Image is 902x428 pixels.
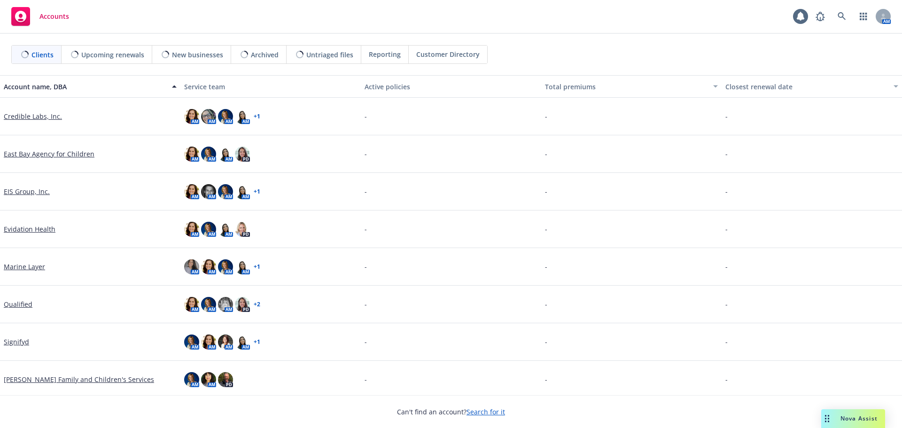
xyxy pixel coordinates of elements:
[184,259,199,274] img: photo
[840,414,878,422] span: Nova Assist
[369,49,401,59] span: Reporting
[4,262,45,272] a: Marine Layer
[218,259,233,274] img: photo
[4,111,62,121] a: Credible Labs, Inc.
[81,50,144,60] span: Upcoming renewals
[4,187,50,196] a: EIS Group, Inc.
[725,224,728,234] span: -
[725,374,728,384] span: -
[365,111,367,121] span: -
[8,3,73,30] a: Accounts
[365,374,367,384] span: -
[365,82,537,92] div: Active policies
[251,50,279,60] span: Archived
[254,339,260,345] a: + 1
[4,149,94,159] a: East Bay Agency for Children
[235,297,250,312] img: photo
[365,337,367,347] span: -
[235,335,250,350] img: photo
[184,82,357,92] div: Service team
[201,222,216,237] img: photo
[201,297,216,312] img: photo
[218,372,233,387] img: photo
[235,259,250,274] img: photo
[545,337,547,347] span: -
[201,372,216,387] img: photo
[541,75,722,98] button: Total premiums
[725,82,888,92] div: Closest renewal date
[365,224,367,234] span: -
[4,299,32,309] a: Qualified
[545,187,547,196] span: -
[365,149,367,159] span: -
[361,75,541,98] button: Active policies
[545,82,708,92] div: Total premiums
[184,222,199,237] img: photo
[184,372,199,387] img: photo
[365,187,367,196] span: -
[254,302,260,307] a: + 2
[545,299,547,309] span: -
[821,409,885,428] button: Nova Assist
[365,262,367,272] span: -
[201,147,216,162] img: photo
[31,50,54,60] span: Clients
[722,75,902,98] button: Closest renewal date
[725,299,728,309] span: -
[397,407,505,417] span: Can't find an account?
[545,111,547,121] span: -
[218,184,233,199] img: photo
[416,49,480,59] span: Customer Directory
[725,111,728,121] span: -
[235,222,250,237] img: photo
[725,187,728,196] span: -
[184,147,199,162] img: photo
[4,337,29,347] a: Signifyd
[254,264,260,270] a: + 1
[201,109,216,124] img: photo
[254,189,260,195] a: + 1
[254,114,260,119] a: + 1
[467,407,505,416] a: Search for it
[184,109,199,124] img: photo
[821,409,833,428] div: Drag to move
[39,13,69,20] span: Accounts
[365,299,367,309] span: -
[235,147,250,162] img: photo
[306,50,353,60] span: Untriaged files
[545,374,547,384] span: -
[180,75,361,98] button: Service team
[172,50,223,60] span: New businesses
[4,374,154,384] a: [PERSON_NAME] Family and Children's Services
[545,224,547,234] span: -
[201,335,216,350] img: photo
[218,222,233,237] img: photo
[235,109,250,124] img: photo
[218,335,233,350] img: photo
[854,7,873,26] a: Switch app
[725,337,728,347] span: -
[201,259,216,274] img: photo
[545,149,547,159] span: -
[725,262,728,272] span: -
[832,7,851,26] a: Search
[811,7,830,26] a: Report a Bug
[184,335,199,350] img: photo
[725,149,728,159] span: -
[235,184,250,199] img: photo
[4,224,55,234] a: Evidation Health
[218,297,233,312] img: photo
[218,147,233,162] img: photo
[218,109,233,124] img: photo
[201,184,216,199] img: photo
[545,262,547,272] span: -
[184,297,199,312] img: photo
[184,184,199,199] img: photo
[4,82,166,92] div: Account name, DBA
